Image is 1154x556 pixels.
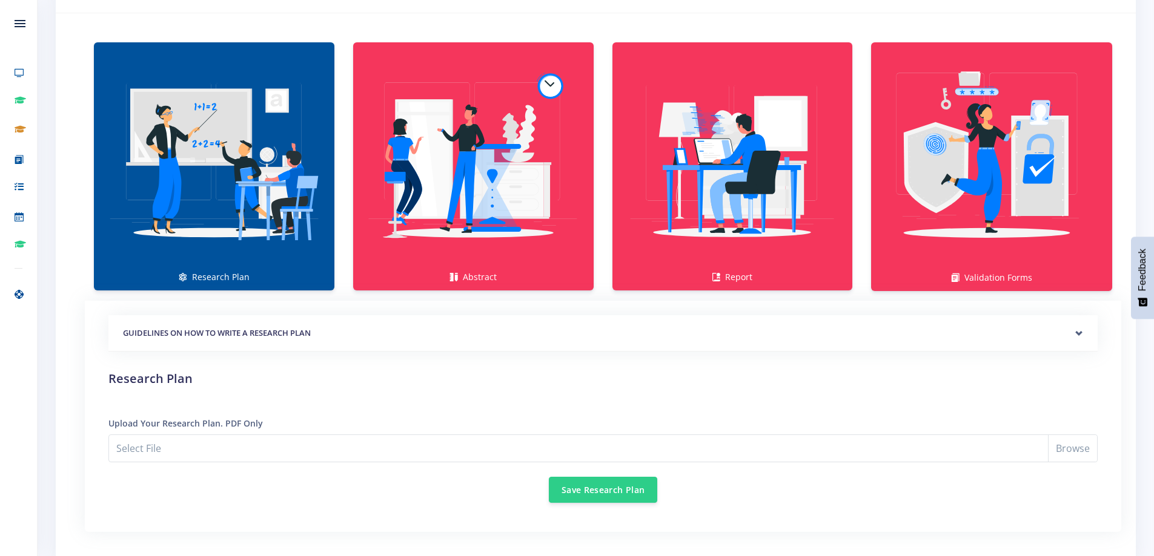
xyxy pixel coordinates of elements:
h5: GUIDELINES ON HOW TO WRITE A RESEARCH PLAN [123,327,1083,339]
span: Feedback [1137,249,1148,291]
img: Validation Forms [881,50,1103,271]
a: Research Plan [94,42,334,290]
img: Abstract [363,50,584,270]
a: Report [612,42,853,290]
a: Abstract [353,42,594,290]
a: Validation Forms [871,42,1112,291]
label: Upload Your Research Plan. PDF Only [108,417,263,430]
button: Feedback - Show survey [1131,237,1154,319]
button: Save Research Plan [549,477,657,503]
img: Research Plan [104,50,325,270]
h2: Research Plan [108,370,1098,388]
img: Report [622,50,843,270]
